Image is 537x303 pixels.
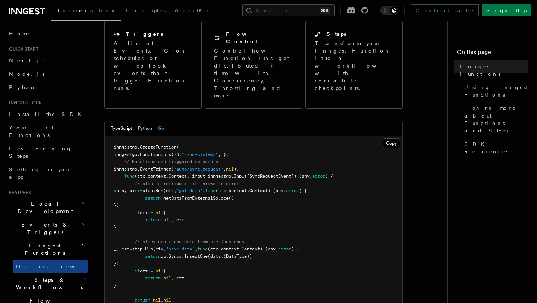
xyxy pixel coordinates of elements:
span: err [140,268,148,274]
span: ) { [325,174,333,179]
span: != [148,268,153,274]
span: () [229,196,234,201]
span: , [161,297,163,303]
span: Inngest Functions [6,242,81,257]
span: Events & Triggers [6,221,81,236]
span: nil [156,210,163,215]
span: func [124,174,135,179]
span: inngestgo. [114,166,140,172]
span: Local Development [6,200,81,215]
span: ( [171,166,174,172]
a: Sign Up [482,4,531,16]
span: return [145,217,161,222]
span: }) [114,203,119,208]
span: Documentation [55,7,117,13]
a: Leveraging Steps [6,142,88,163]
span: { [163,210,166,215]
span: Inngest Functions [460,63,528,78]
a: Contact sales [411,4,479,16]
a: Learn more about Functions and Steps [461,101,528,137]
span: inngestgo. [114,144,140,150]
span: data, err [114,188,137,193]
span: return [135,297,150,303]
a: Node.js [6,67,88,81]
span: EventTrigger [140,166,171,172]
a: Inngest Functions [457,60,528,81]
button: Python [138,121,152,136]
span: Python [9,84,36,90]
button: Inngest Functions [6,239,88,260]
span: , err [171,217,184,222]
button: Go [158,121,164,136]
span: err [140,210,148,215]
a: Next.js [6,54,88,67]
a: AgentKit [170,2,219,20]
span: "get-data" [176,188,202,193]
span: Run [156,188,163,193]
span: Features [6,190,31,196]
span: := [137,188,142,193]
a: Install the SDK [6,107,88,121]
span: step. [142,188,156,193]
a: Python [6,81,88,94]
a: Home [6,27,88,40]
span: Next.js [9,57,44,63]
span: func [197,246,208,252]
span: "auto/sync.request" [174,166,223,172]
span: , [195,246,197,252]
span: func [205,188,216,193]
span: , err [171,275,184,281]
span: (ctx, [163,188,176,193]
button: Toggle dark mode [380,6,398,15]
a: Setting up your app [6,163,88,184]
span: error [286,188,299,193]
button: Copy [383,138,400,148]
a: Examples [121,2,170,20]
p: Transform your Inngest Function into a workflow with retriable checkpoints. [315,40,395,92]
span: }) [114,261,119,266]
span: (ctx context.Context, input inngestgo.Input[SyncRequestEvent]) (any, [135,174,312,179]
span: } [114,225,116,230]
p: A list of Events, Cron schedules or webhook events that trigger Function runs. [114,40,192,92]
span: Home [9,30,30,37]
a: Your first Functions [6,121,88,142]
kbd: ⌘K [320,7,330,14]
span: return [145,254,161,259]
span: (ctx context.Context) (any, [208,246,278,252]
span: SDK References [464,140,528,155]
span: ) { [299,188,307,193]
span: Overview [16,263,93,269]
h2: Steps [327,30,346,38]
span: error [278,246,291,252]
span: db.Syncs. [161,254,184,259]
span: inngestgo.FunctionOpts{ID: [114,152,182,157]
span: , }, [218,152,229,157]
span: , [223,166,226,172]
span: _, err [114,246,129,252]
span: Leveraging Steps [9,146,72,159]
a: Overview [13,260,88,273]
span: } [114,283,116,288]
span: Node.js [9,71,44,77]
span: ), [234,166,239,172]
span: InsertOne [184,254,208,259]
span: Using Inngest Functions [464,84,528,99]
span: // Functions are triggered by events [124,159,218,164]
span: AgentKit [175,7,214,13]
span: CreateFunction [140,144,176,150]
span: // steps can reuse data from previous ones [135,239,244,244]
button: TypeScript [111,121,132,136]
span: = [129,246,132,252]
span: nil [153,297,161,303]
h4: On this page [457,48,528,60]
span: Learn more about Functions and Steps [464,104,528,134]
span: // step is retried if it throws an error [135,181,239,186]
span: "sync-systems" [182,152,218,157]
span: ( [176,144,179,150]
button: Events & Triggers [6,218,88,239]
span: ) { [291,246,299,252]
h2: Triggers [126,30,163,38]
span: return [145,275,161,281]
button: Search...⌘K [242,4,335,16]
a: Documentation [51,2,121,21]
